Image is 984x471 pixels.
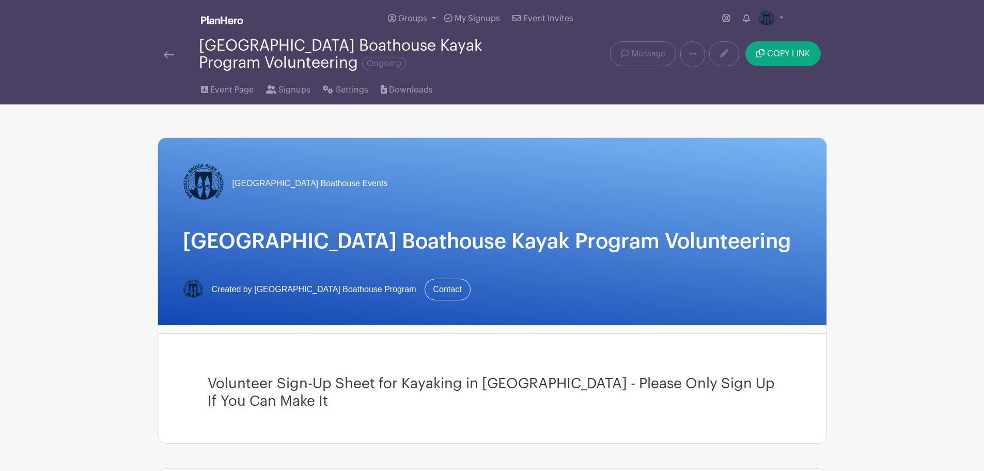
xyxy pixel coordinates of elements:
span: My Signups [455,14,500,23]
a: Settings [323,71,368,104]
img: Logo-Title.png [183,163,224,204]
span: Signups [278,84,310,96]
span: Groups [398,14,427,23]
span: Message [632,48,665,60]
span: COPY LINK [767,50,810,58]
div: [GEOGRAPHIC_DATA] Boathouse Kayak Program Volunteering [199,37,534,71]
a: Signups [266,71,310,104]
span: [GEOGRAPHIC_DATA] Boathouse Events [232,177,388,190]
a: Message [610,41,676,66]
img: Logo-Title.png [758,10,775,27]
a: Event Page [201,71,254,104]
a: Contact [425,279,471,300]
button: COPY LINK [745,41,820,66]
span: Created by [GEOGRAPHIC_DATA] Boathouse Program [212,283,416,296]
h1: [GEOGRAPHIC_DATA] Boathouse Kayak Program Volunteering [183,229,802,254]
img: back-arrow-29a5d9b10d5bd6ae65dc969a981735edf675c4d7a1fe02e03b50dbd4ba3cdb55.svg [164,51,174,58]
span: Ongoing [362,57,406,70]
a: Downloads [381,71,433,104]
h3: Volunteer Sign-Up Sheet for Kayaking in [GEOGRAPHIC_DATA] - Please Only Sign Up If You Can Make It [208,375,777,410]
span: Downloads [389,84,433,96]
span: Event Invites [523,14,573,23]
span: Settings [336,84,368,96]
img: logo_white-6c42ec7e38ccf1d336a20a19083b03d10ae64f83f12c07503d8b9e83406b4c7d.svg [201,16,243,24]
img: Logo-Title.png [183,279,204,300]
span: Event Page [210,84,254,96]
